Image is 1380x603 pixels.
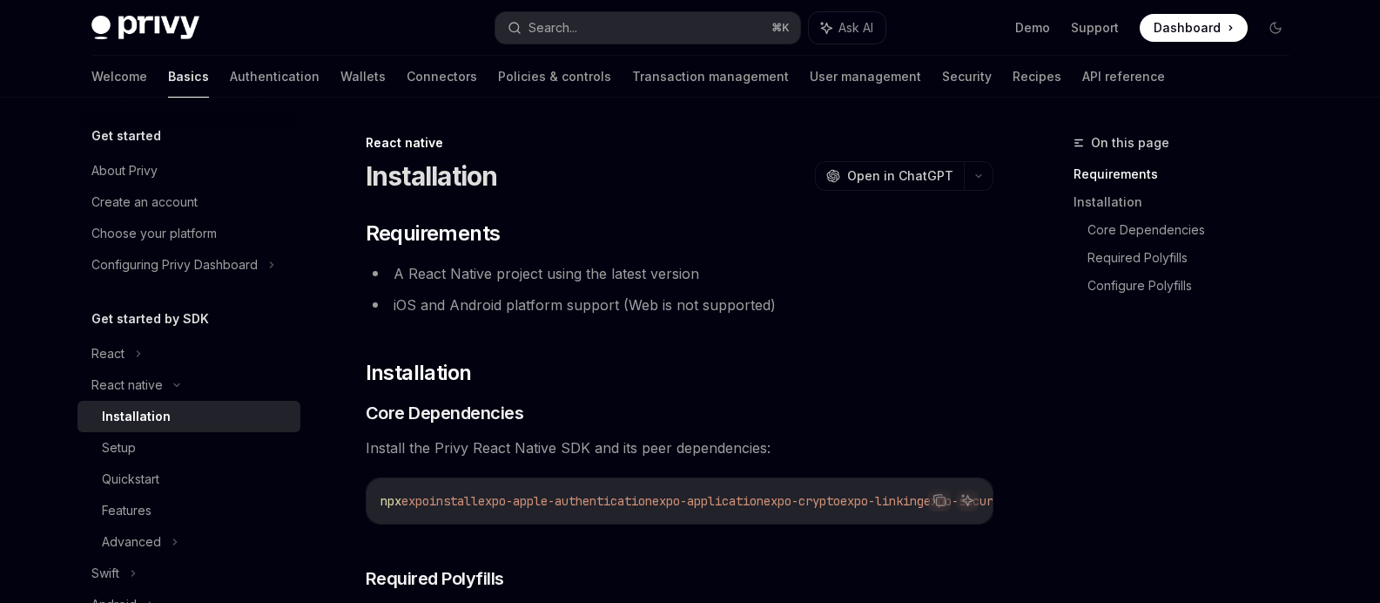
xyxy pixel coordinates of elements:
span: expo-crypto [764,493,840,509]
button: Ask AI [809,12,885,44]
div: Configuring Privy Dashboard [91,254,258,275]
a: Policies & controls [498,56,611,98]
a: Features [77,495,300,526]
a: Required Polyfills [1087,244,1303,272]
li: iOS and Android platform support (Web is not supported) [366,293,993,317]
h5: Get started by SDK [91,308,209,329]
li: A React Native project using the latest version [366,261,993,286]
a: Recipes [1013,56,1061,98]
span: Dashboard [1154,19,1221,37]
button: Copy the contents from the code block [928,489,951,512]
span: expo-application [652,493,764,509]
div: React native [91,375,163,396]
span: Open in ChatGPT [847,167,953,185]
div: Choose your platform [91,223,217,244]
button: Open in ChatGPT [815,161,964,191]
a: Security [942,56,992,98]
div: Setup [102,437,136,458]
span: install [429,493,478,509]
a: Wallets [340,56,386,98]
img: dark logo [91,16,199,40]
a: Create an account [77,186,300,218]
div: Advanced [102,532,161,552]
span: expo-secure-store [924,493,1042,509]
a: Installation [1074,188,1303,216]
a: Connectors [407,56,477,98]
div: Swift [91,563,119,584]
a: Installation [77,401,300,432]
span: On this page [1091,132,1169,153]
span: expo-apple-authentication [478,493,652,509]
a: About Privy [77,155,300,186]
button: Search...⌘K [495,12,800,44]
div: Search... [528,17,577,38]
span: Ask AI [838,19,873,37]
a: Support [1071,19,1119,37]
button: Ask AI [956,489,979,512]
a: Basics [168,56,209,98]
div: React [91,343,125,364]
span: expo-linking [840,493,924,509]
span: Installation [366,359,472,387]
a: Welcome [91,56,147,98]
div: About Privy [91,160,158,181]
a: Requirements [1074,160,1303,188]
div: Features [102,500,151,521]
span: Core Dependencies [366,401,524,425]
div: Installation [102,406,171,427]
a: Authentication [230,56,320,98]
a: User management [810,56,921,98]
a: Demo [1015,19,1050,37]
a: Configure Polyfills [1087,272,1303,300]
a: Choose your platform [77,218,300,249]
div: React native [366,134,993,152]
span: npx [380,493,401,509]
span: Required Polyfills [366,566,504,591]
a: API reference [1082,56,1165,98]
a: Transaction management [632,56,789,98]
h1: Installation [366,160,498,192]
span: Install the Privy React Native SDK and its peer dependencies: [366,436,993,460]
a: Core Dependencies [1087,216,1303,244]
a: Quickstart [77,464,300,495]
button: Toggle dark mode [1262,14,1289,42]
span: Requirements [366,220,501,247]
div: Quickstart [102,469,159,490]
div: Create an account [91,192,198,213]
h5: Get started [91,125,161,146]
span: ⌘ K [771,21,790,35]
a: Setup [77,432,300,464]
a: Dashboard [1140,14,1248,42]
span: expo [401,493,429,509]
